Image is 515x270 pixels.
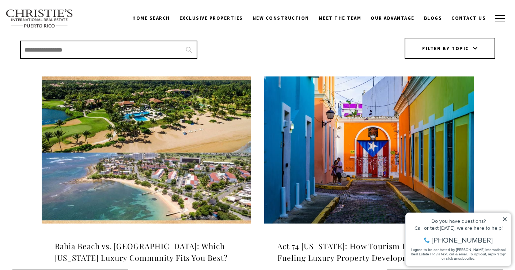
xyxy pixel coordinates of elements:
[9,45,104,59] span: I agree to be contacted by [PERSON_NAME] International Real Estate PR via text, call & email. To ...
[5,9,73,28] img: Christie's International Real Estate text transparent background
[419,11,447,25] a: Blogs
[277,240,461,263] h4: Act 74 [US_STATE]: How Tourism Incentives Are Fueling Luxury Property Development
[451,15,486,21] span: Contact Us
[42,76,251,224] img: Bahia Beach vs. Dorado Beach: Which Puerto Rico Luxury Community Fits You Best?
[8,16,106,22] div: Do you have questions?
[128,11,175,25] a: Home Search
[264,76,474,224] img: Act 74 Puerto Rico: How Tourism Incentives Are Fueling Luxury Property Development
[253,15,309,21] span: New Construction
[8,23,106,29] div: Call or text [DATE], we are here to help!
[405,38,495,59] button: Filter by topic
[30,34,91,42] span: [PHONE_NUMBER]
[366,11,419,25] a: Our Advantage
[55,240,238,263] h4: Bahia Beach vs. [GEOGRAPHIC_DATA]: Which [US_STATE] Luxury Community Fits You Best?
[314,11,366,25] a: Meet the Team
[424,15,442,21] span: Blogs
[371,15,414,21] span: Our Advantage
[248,11,314,25] a: New Construction
[175,11,248,25] a: Exclusive Properties
[179,15,243,21] span: Exclusive Properties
